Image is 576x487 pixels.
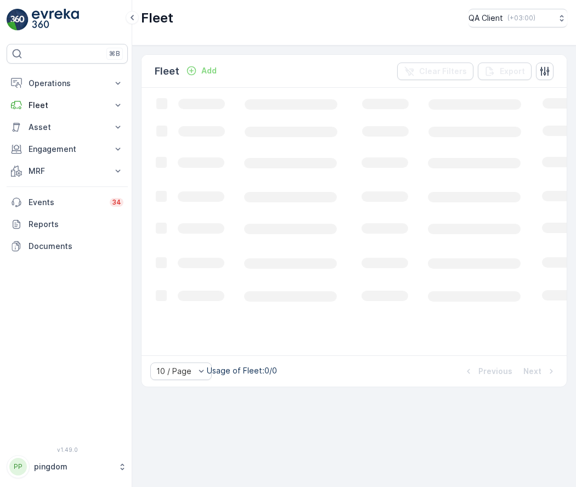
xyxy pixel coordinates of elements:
[523,366,541,377] p: Next
[34,461,112,472] p: pingdom
[29,100,106,111] p: Fleet
[522,365,558,378] button: Next
[9,458,27,475] div: PP
[109,49,120,58] p: ⌘B
[29,144,106,155] p: Engagement
[7,446,128,453] span: v 1.49.0
[507,14,535,22] p: ( +03:00 )
[112,198,121,207] p: 34
[207,365,277,376] p: Usage of Fleet : 0/0
[32,9,79,31] img: logo_light-DOdMpM7g.png
[141,9,173,27] p: Fleet
[462,365,513,378] button: Previous
[7,455,128,478] button: PPpingdom
[7,160,128,182] button: MRF
[155,64,179,79] p: Fleet
[7,191,128,213] a: Events34
[29,219,123,230] p: Reports
[478,366,512,377] p: Previous
[7,213,128,235] a: Reports
[29,241,123,252] p: Documents
[29,166,106,177] p: MRF
[182,64,221,77] button: Add
[29,122,106,133] p: Asset
[7,235,128,257] a: Documents
[7,9,29,31] img: logo
[397,63,473,80] button: Clear Filters
[7,72,128,94] button: Operations
[419,66,467,77] p: Clear Filters
[7,94,128,116] button: Fleet
[201,65,217,76] p: Add
[468,9,567,27] button: QA Client(+03:00)
[468,13,503,24] p: QA Client
[29,197,103,208] p: Events
[29,78,106,89] p: Operations
[7,116,128,138] button: Asset
[500,66,525,77] p: Export
[478,63,532,80] button: Export
[7,138,128,160] button: Engagement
